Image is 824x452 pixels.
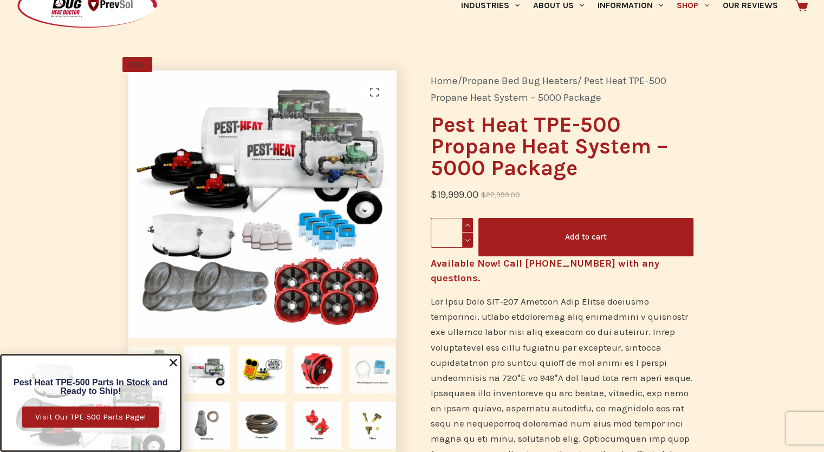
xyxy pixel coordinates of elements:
[431,73,694,106] nav: Breadcrumb
[431,75,458,87] a: Home
[462,75,578,87] a: Propane Bed Bug Heaters
[294,346,341,393] img: Pest Heat TPE-500 Propane Heat System - 5000 Package - Image 4
[431,189,437,201] span: $
[481,191,486,199] span: $
[238,402,286,449] img: Propane Hose
[128,346,176,393] img: Pest Heat TPE-500 heater package to treat 5000 square feet
[431,218,473,248] input: Product quantity
[431,114,694,179] h1: Pest Heat TPE-500 Propane Heat System – 5000 Package
[349,346,396,393] img: TR42A Bluetooth Thermo Recorder
[349,402,396,449] img: T-Block for Pest Heat TPE-500
[35,413,146,421] span: Visit Our TPE-500 Parts Page!
[22,406,159,428] a: Visit Our TPE-500 Parts Page!
[122,57,152,72] span: SALE
[431,256,694,286] h4: Available Now! Call [PHONE_NUMBER] with any questions.
[478,218,694,256] button: Add to cart
[431,189,478,201] bdi: 19,999.00
[7,378,174,396] h6: Pest Heat TPE-500 Parts In Stock and Ready to Ship!
[294,402,341,449] img: Red Regulator for Pest Heat TPE-500
[238,346,286,393] img: Truly Nolen Majorly Approved Vendor
[364,81,385,103] a: View full-screen image gallery
[481,191,520,199] bdi: 22,999.00
[184,402,231,449] img: Mylar Ducting for bed bug heat treatments
[168,357,179,368] a: Close
[9,4,41,37] button: Open LiveChat chat widget
[184,346,231,393] img: Pest Heat TPE-500 Propane Heater for bed bug treatments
